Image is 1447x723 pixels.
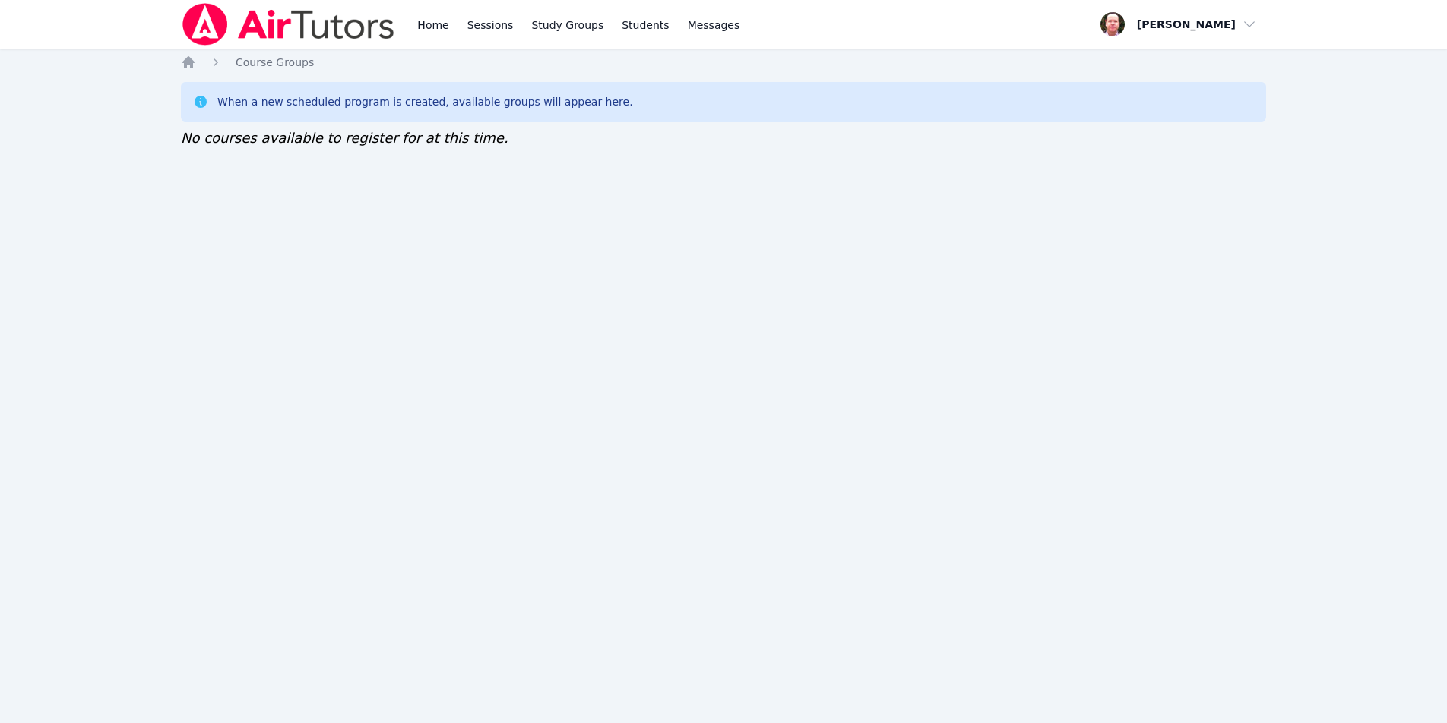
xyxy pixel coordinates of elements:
span: Course Groups [236,56,314,68]
a: Course Groups [236,55,314,70]
img: Air Tutors [181,3,396,46]
div: When a new scheduled program is created, available groups will appear here. [217,94,633,109]
span: No courses available to register for at this time. [181,130,508,146]
nav: Breadcrumb [181,55,1266,70]
span: Messages [688,17,740,33]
